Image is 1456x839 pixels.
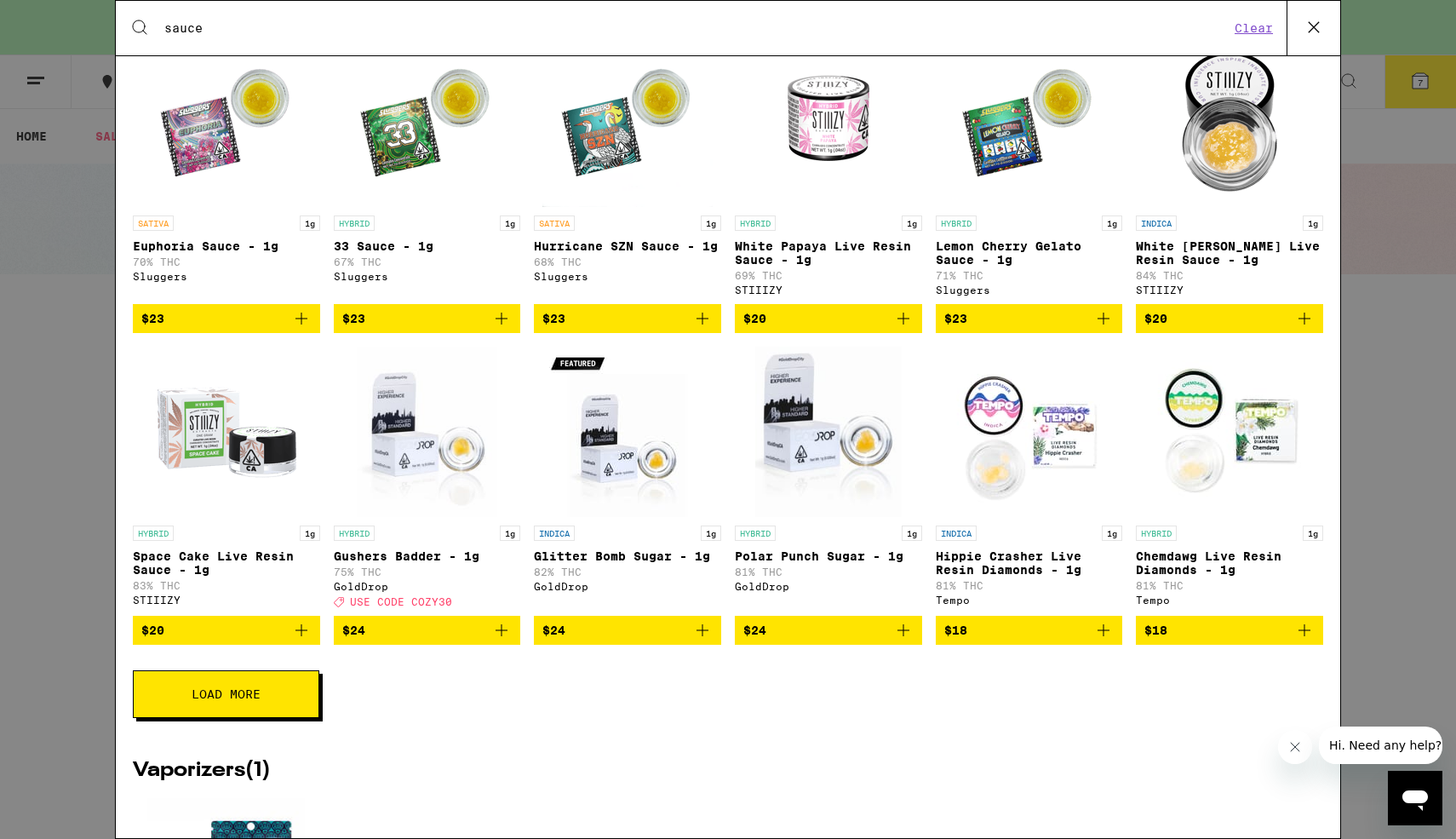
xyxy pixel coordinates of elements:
[334,271,521,282] div: Sluggers
[534,37,721,304] a: Open page for Hurricane SZN Sauce - 1g from Sluggers
[1136,526,1177,541] p: HYBRID
[334,616,521,645] button: Add to bag
[1144,312,1167,325] span: $20
[1136,270,1323,281] p: 84% THC
[133,271,320,282] div: Sluggers
[133,526,174,541] p: HYBRID
[1230,20,1278,36] button: Clear
[141,37,312,207] img: Sluggers - Euphoria Sauce - 1g
[735,616,922,645] button: Add to bag
[141,312,164,325] span: $23
[735,284,922,296] div: STIIIZY
[534,304,721,333] button: Add to bag
[936,347,1123,616] a: Open page for Hippie Crasher Live Resin Diamonds - 1g from Tempo
[534,271,721,282] div: Sluggers
[334,37,521,304] a: Open page for 33 Sauce - 1g from Sluggers
[1136,239,1323,267] p: White [PERSON_NAME] Live Resin Sauce - 1g
[542,312,565,325] span: $23
[334,566,521,578] p: 75% THC
[334,215,375,231] p: HYBRID
[1136,347,1323,616] a: Open page for Chemdawg Live Resin Diamonds - 1g from Tempo
[902,526,922,541] p: 1g
[133,580,320,591] p: 83% THC
[936,284,1123,296] div: Sluggers
[936,215,977,231] p: HYBRID
[1144,37,1315,207] img: STIIIZY - White Walker Live Resin Sauce - 1g
[133,616,320,645] button: Add to bag
[133,670,319,718] button: Load More
[1319,727,1442,764] iframe: Message from company
[743,624,766,637] span: $24
[735,581,922,592] div: GoldDrop
[936,526,977,541] p: INDICA
[542,347,713,517] img: GoldDrop - Glitter Bomb Sugar - 1g
[133,761,1323,781] h2: Vaporizers ( 1 )
[534,215,575,231] p: SATIVA
[936,549,1123,577] p: Hippie Crasher Live Resin Diamonds - 1g
[334,549,521,563] p: Gushers Badder - 1g
[1136,284,1323,296] div: STIIIZY
[735,37,922,304] a: Open page for White Papaya Live Resin Sauce - 1g from STIIIZY
[141,624,164,637] span: $20
[1144,624,1167,637] span: $18
[735,239,922,267] p: White Papaya Live Resin Sauce - 1g
[1388,771,1442,825] iframe: Button to launch messaging window
[342,312,365,325] span: $23
[534,239,721,253] p: Hurricane SZN Sauce - 1g
[944,312,967,325] span: $23
[1102,526,1122,541] p: 1g
[534,581,721,592] div: GoldDrop
[542,624,565,637] span: $24
[735,526,776,541] p: HYBRID
[1136,549,1323,577] p: Chemdawg Live Resin Diamonds - 1g
[936,616,1123,645] button: Add to bag
[534,256,721,267] p: 68% THC
[936,580,1123,591] p: 81% THC
[500,526,520,541] p: 1g
[936,595,1123,606] div: Tempo
[1136,616,1323,645] button: Add to bag
[133,304,320,333] button: Add to bag
[1136,215,1177,231] p: INDICA
[141,347,312,517] img: STIIIZY - Space Cake Live Resin Sauce - 1g
[944,624,967,637] span: $18
[500,215,520,231] p: 1g
[936,304,1123,333] button: Add to bag
[133,37,320,304] a: Open page for Euphoria Sauce - 1g from Sluggers
[534,549,721,563] p: Glitter Bomb Sugar - 1g
[936,270,1123,281] p: 71% THC
[743,37,914,207] img: STIIIZY - White Papaya Live Resin Sauce - 1g
[743,312,766,325] span: $20
[334,581,521,592] div: GoldDrop
[755,347,902,517] img: GoldDrop - Polar Punch Sugar - 1g
[701,215,721,231] p: 1g
[943,37,1114,207] img: Sluggers - Lemon Cherry Gelato Sauce - 1g
[1303,215,1323,231] p: 1g
[735,347,922,616] a: Open page for Polar Punch Sugar - 1g from GoldDrop
[133,215,174,231] p: SATIVA
[341,37,512,207] img: Sluggers - 33 Sauce - 1g
[735,215,776,231] p: HYBRID
[300,215,320,231] p: 1g
[735,566,922,578] p: 81% THC
[936,239,1123,267] p: Lemon Cherry Gelato Sauce - 1g
[534,526,575,541] p: INDICA
[1136,595,1323,606] div: Tempo
[1278,730,1312,764] iframe: Close message
[334,347,521,616] a: Open page for Gushers Badder - 1g from GoldDrop
[133,256,320,267] p: 70% THC
[735,549,922,563] p: Polar Punch Sugar - 1g
[357,347,497,517] img: GoldDrop - Gushers Badder - 1g
[342,624,365,637] span: $24
[936,37,1123,304] a: Open page for Lemon Cherry Gelato Sauce - 1g from Sluggers
[192,688,261,700] span: Load More
[1144,347,1315,517] img: Tempo - Chemdawg Live Resin Diamonds - 1g
[534,616,721,645] button: Add to bag
[701,526,721,541] p: 1g
[334,304,521,333] button: Add to bag
[1136,580,1323,591] p: 81% THC
[542,37,713,207] img: Sluggers - Hurricane SZN Sauce - 1g
[334,239,521,253] p: 33 Sauce - 1g
[534,566,721,578] p: 82% THC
